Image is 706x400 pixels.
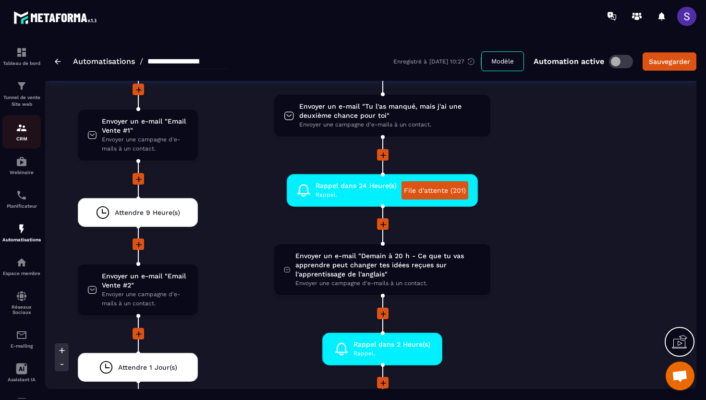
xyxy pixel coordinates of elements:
span: Rappel. [353,349,430,358]
p: E-mailing [2,343,41,349]
p: Espace membre [2,271,41,276]
span: Attendre 1 Jour(s) [118,363,177,372]
a: automationsautomationsAutomatisations [2,216,41,250]
p: Automation active [534,57,604,66]
span: Envoyer un e-mail "Demain à 20 h - Ce que tu vas apprendre peut changer tes idées reçues sur l'ap... [295,251,481,279]
button: Sauvegarder [643,52,696,71]
span: Envoyer une campagne d'e-mails à un contact. [299,120,481,129]
span: Rappel dans 24 Heure(s) [316,181,397,190]
img: automations [16,223,27,235]
span: Envoyer un e-mail "Email Vente #1" [102,117,188,135]
a: File d'attente (201) [402,181,468,200]
p: Assistant IA [2,377,41,382]
p: Tableau de bord [2,61,41,66]
img: automations [16,156,27,167]
a: formationformationCRM [2,115,41,149]
img: scheduler [16,189,27,201]
a: Automatisations [73,57,135,66]
span: Attendre 9 Heure(s) [115,208,180,217]
a: automationsautomationsEspace membre [2,250,41,283]
img: automations [16,257,27,268]
img: social-network [16,290,27,302]
a: formationformationTunnel de vente Site web [2,73,41,115]
div: Ouvrir le chat [666,362,694,390]
span: Envoyer un e-mail "Email Vente #2" [102,272,188,290]
span: / [140,57,143,66]
p: [DATE] 10:27 [429,58,464,65]
span: Rappel dans 2 Heure(s) [353,340,430,349]
p: Tunnel de vente Site web [2,94,41,108]
button: Modèle [481,51,524,71]
span: Envoyer une campagne d'e-mails à un contact. [102,290,188,308]
img: arrow [55,59,61,64]
span: Envoyer un e-mail "Tu l'as manqué, mais j'ai une deuxième chance pour toi" [299,102,481,120]
div: Sauvegarder [649,57,690,66]
div: Enregistré à [393,57,481,66]
p: Webinaire [2,170,41,175]
p: Automatisations [2,237,41,242]
a: social-networksocial-networkRéseaux Sociaux [2,283,41,322]
p: Planificateur [2,203,41,209]
a: Assistant IA [2,356,41,389]
img: formation [16,122,27,134]
p: Réseaux Sociaux [2,304,41,315]
span: Rappel. [316,190,397,200]
a: emailemailE-mailing [2,322,41,356]
p: CRM [2,136,41,141]
img: logo [13,9,100,26]
a: schedulerschedulerPlanificateur [2,182,41,216]
img: formation [16,47,27,58]
span: Envoyer une campagne d'e-mails à un contact. [295,279,481,288]
img: formation [16,80,27,92]
img: email [16,329,27,341]
a: formationformationTableau de bord [2,39,41,73]
span: Envoyer une campagne d'e-mails à un contact. [102,135,188,153]
a: automationsautomationsWebinaire [2,149,41,182]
